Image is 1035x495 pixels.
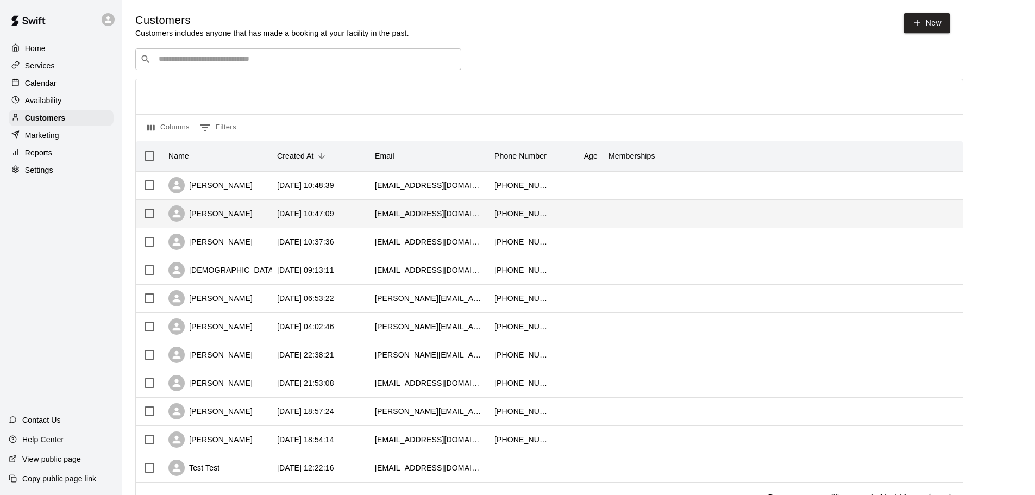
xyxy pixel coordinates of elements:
[494,180,549,191] div: +19704088797
[9,40,114,57] a: Home
[904,13,950,33] a: New
[272,141,369,171] div: Created At
[135,28,409,39] p: Customers includes anyone that has made a booking at your facility in the past.
[375,180,484,191] div: girasole_56@hotmail.com
[25,43,46,54] p: Home
[494,141,547,171] div: Phone Number
[609,141,655,171] div: Memberships
[494,406,549,417] div: +19702959934
[22,454,81,465] p: View public page
[25,165,53,176] p: Settings
[584,141,598,171] div: Age
[277,293,334,304] div: 2025-08-19 06:53:22
[277,180,334,191] div: 2025-08-19 10:48:39
[375,236,484,247] div: ptilton49@gmail.com
[277,236,334,247] div: 2025-08-19 10:37:36
[375,141,394,171] div: Email
[375,406,484,417] div: karen.brayden@gmail.com
[277,321,334,332] div: 2025-08-19 04:02:46
[603,141,766,171] div: Memberships
[25,95,62,106] p: Availability
[168,205,253,222] div: [PERSON_NAME]
[163,141,272,171] div: Name
[168,347,253,363] div: [PERSON_NAME]
[168,290,253,306] div: [PERSON_NAME]
[277,378,334,389] div: 2025-08-18 21:53:08
[197,119,239,136] button: Show filters
[25,147,52,158] p: Reports
[375,462,484,473] div: info+test@thelabnoco.com
[145,119,192,136] button: Select columns
[25,78,57,89] p: Calendar
[554,141,603,171] div: Age
[277,208,334,219] div: 2025-08-19 10:47:09
[168,177,253,193] div: [PERSON_NAME]
[494,378,549,389] div: +19703109045
[9,145,114,161] a: Reports
[135,13,409,28] h5: Customers
[375,208,484,219] div: michaeljohnson83@gmail.com
[25,60,55,71] p: Services
[277,141,314,171] div: Created At
[277,349,334,360] div: 2025-08-18 22:38:21
[22,473,96,484] p: Copy public page link
[168,375,253,391] div: [PERSON_NAME]
[9,127,114,143] a: Marketing
[168,403,253,419] div: [PERSON_NAME]
[9,58,114,74] a: Services
[375,378,484,389] div: koaschumann@hotmail.com
[494,236,549,247] div: +13193291013
[277,434,334,445] div: 2025-08-18 18:54:14
[168,460,219,476] div: Test Test
[277,406,334,417] div: 2025-08-18 18:57:24
[375,265,484,275] div: cristinecolorado@gmail.com
[375,349,484,360] div: lily.viola@msn.com
[168,234,253,250] div: [PERSON_NAME]
[369,141,489,171] div: Email
[22,415,61,425] p: Contact Us
[135,48,461,70] div: Search customers by name or email
[22,434,64,445] p: Help Center
[375,434,484,445] div: drweisgerber@gmail.com
[25,112,65,123] p: Customers
[9,162,114,178] a: Settings
[494,321,549,332] div: +19704818136
[494,349,549,360] div: +19702149299
[494,293,549,304] div: +19707754401
[168,318,253,335] div: [PERSON_NAME]
[375,293,484,304] div: sean.standridge@yahoo.com
[9,92,114,109] a: Availability
[494,434,549,445] div: +19706919652
[277,265,334,275] div: 2025-08-19 09:13:11
[494,208,549,219] div: +17013613812
[168,431,253,448] div: [PERSON_NAME]
[168,141,189,171] div: Name
[9,110,114,126] a: Customers
[168,262,339,278] div: [DEMOGRAPHIC_DATA][PERSON_NAME]
[9,75,114,91] a: Calendar
[277,462,334,473] div: 2025-08-18 12:22:16
[494,265,549,275] div: +19702188200
[25,130,59,141] p: Marketing
[489,141,554,171] div: Phone Number
[314,148,329,164] button: Sort
[375,321,484,332] div: jeff.schmid37@gmail.com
